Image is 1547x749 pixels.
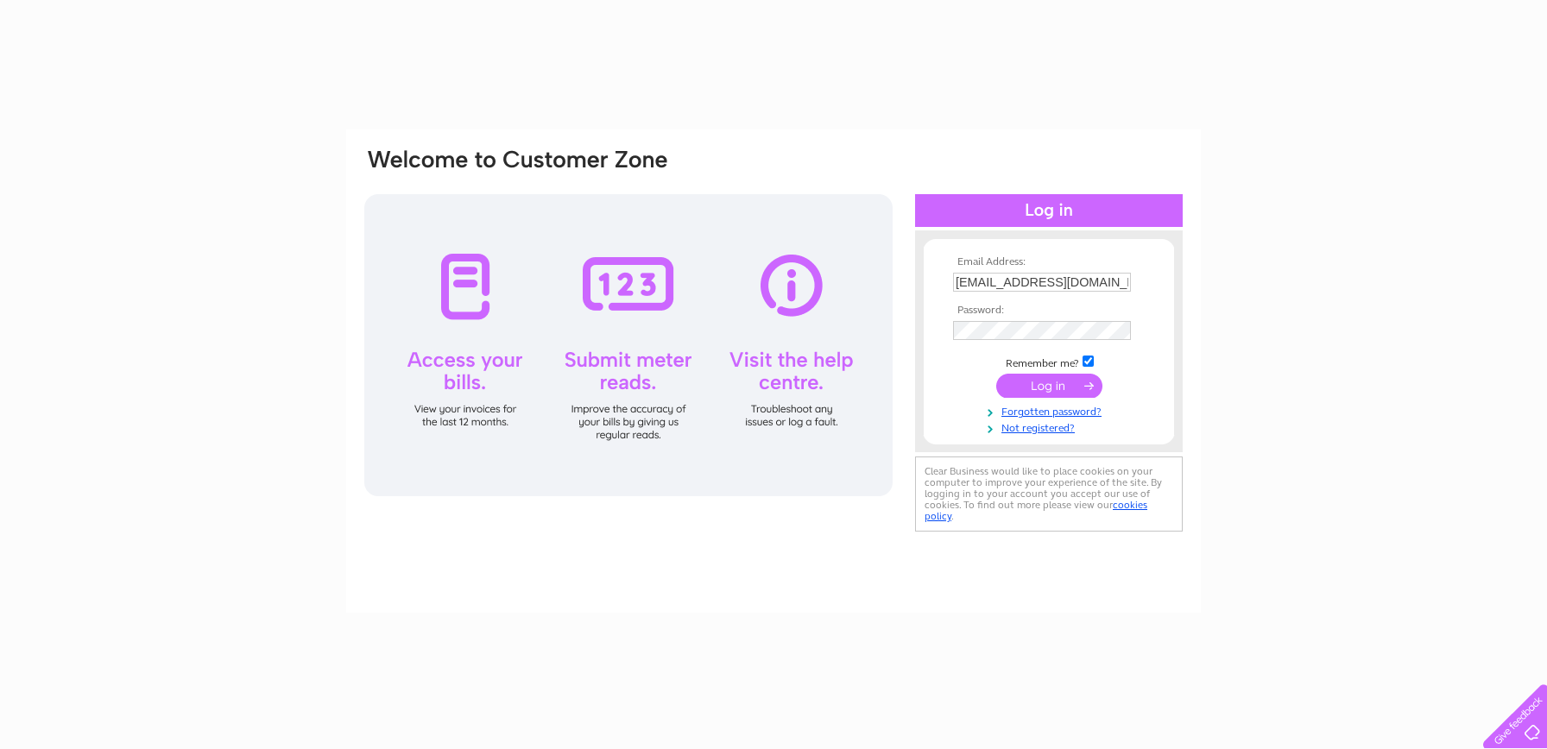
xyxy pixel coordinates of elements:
[949,256,1149,268] th: Email Address:
[915,456,1183,532] div: Clear Business would like to place cookies on your computer to improve your experience of the sit...
[996,374,1102,398] input: Submit
[953,419,1149,435] a: Not registered?
[925,499,1147,522] a: cookies policy
[949,353,1149,370] td: Remember me?
[953,402,1149,419] a: Forgotten password?
[949,305,1149,317] th: Password:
